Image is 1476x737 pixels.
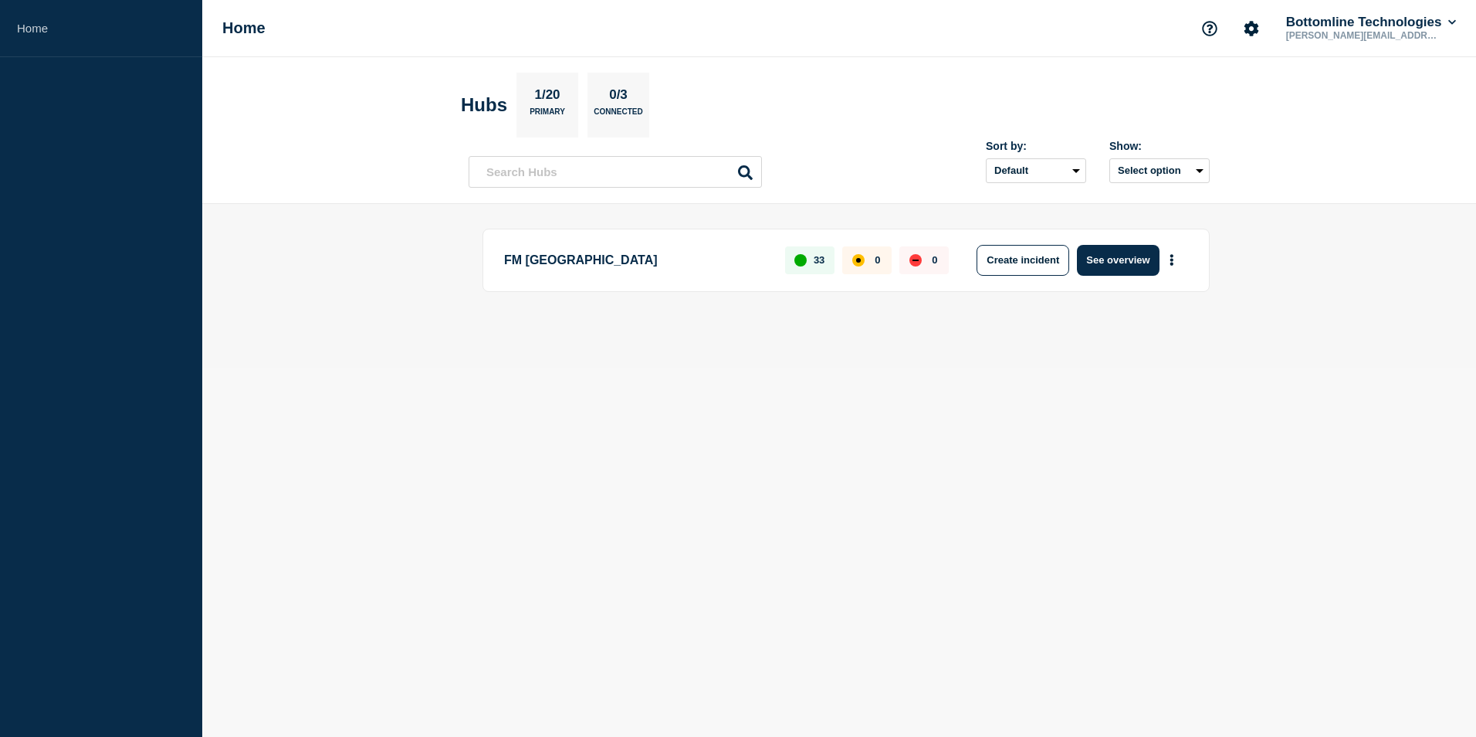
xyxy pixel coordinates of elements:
[986,140,1086,152] div: Sort by:
[1235,12,1268,45] button: Account settings
[977,245,1069,276] button: Create incident
[794,254,807,267] div: up
[594,107,642,124] p: Connected
[814,254,824,266] p: 33
[1283,30,1444,41] p: [PERSON_NAME][EMAIL_ADDRESS][PERSON_NAME][DOMAIN_NAME]
[875,254,880,266] p: 0
[1193,12,1226,45] button: Support
[604,87,634,107] p: 0/3
[1162,246,1182,274] button: More actions
[852,254,865,267] div: affected
[1109,140,1210,152] div: Show:
[932,254,937,266] p: 0
[530,107,565,124] p: Primary
[1109,158,1210,183] button: Select option
[461,94,507,116] h2: Hubs
[1283,15,1459,30] button: Bottomline Technologies
[529,87,566,107] p: 1/20
[909,254,922,267] div: down
[504,245,767,276] p: FM [GEOGRAPHIC_DATA]
[222,19,266,37] h1: Home
[1077,245,1159,276] button: See overview
[469,156,762,188] input: Search Hubs
[986,158,1086,183] select: Sort by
